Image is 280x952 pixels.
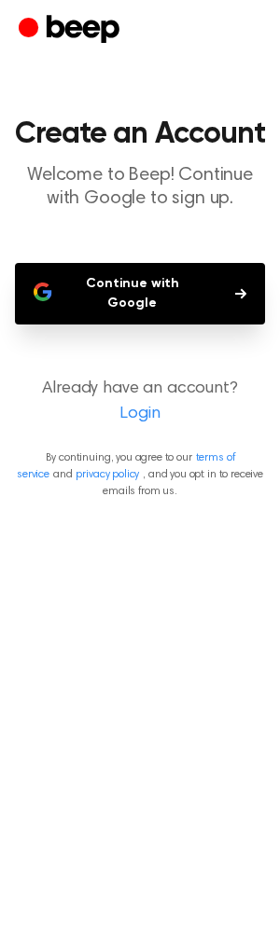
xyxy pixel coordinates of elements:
[15,263,265,324] button: Continue with Google
[76,469,139,480] a: privacy policy
[15,164,265,211] p: Welcome to Beep! Continue with Google to sign up.
[15,119,265,149] h1: Create an Account
[19,12,124,48] a: Beep
[15,449,265,500] p: By continuing, you agree to our and , and you opt in to receive emails from us.
[19,402,261,427] a: Login
[15,377,265,427] p: Already have an account?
